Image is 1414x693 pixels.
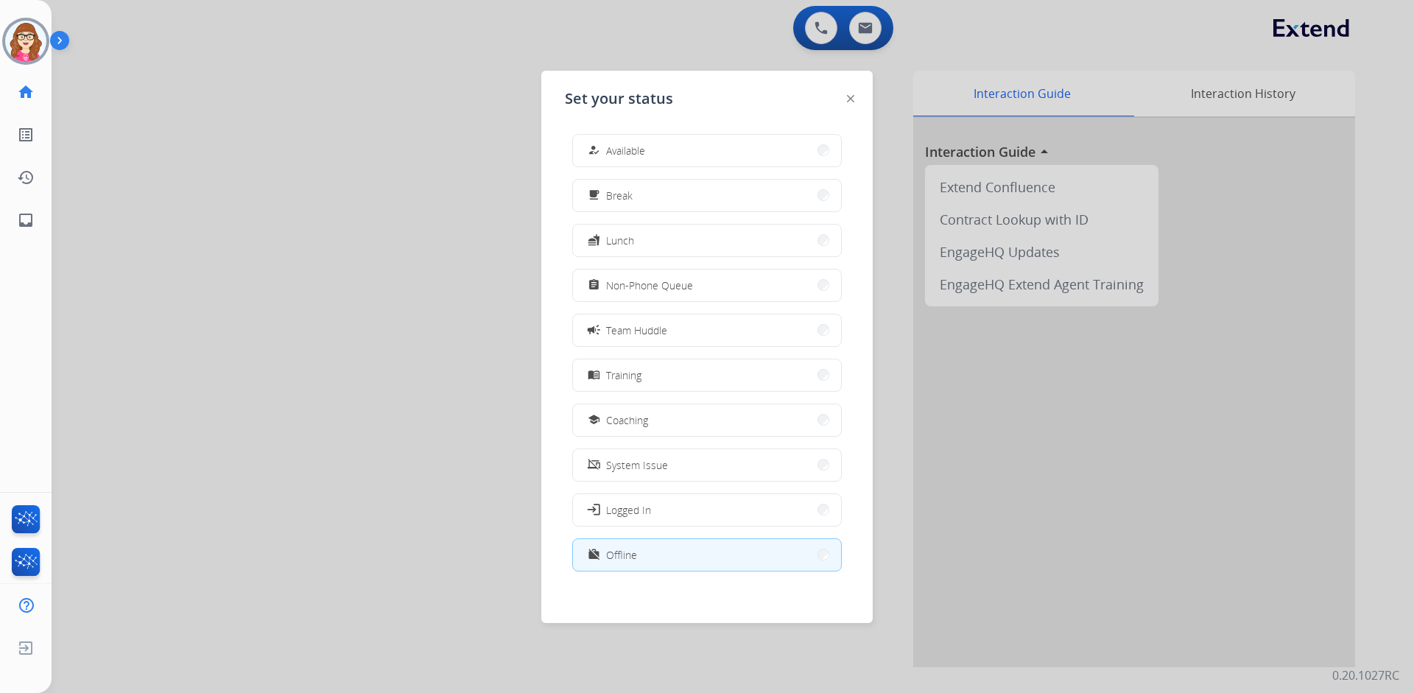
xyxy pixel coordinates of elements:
span: Coaching [606,412,648,428]
mat-icon: campaign [586,323,601,337]
mat-icon: list_alt [17,126,35,144]
img: avatar [5,21,46,62]
span: Offline [606,547,637,563]
mat-icon: history [17,169,35,186]
mat-icon: phonelink_off [588,459,600,471]
button: Training [573,359,841,391]
mat-icon: login [586,502,601,517]
button: Lunch [573,225,841,256]
mat-icon: free_breakfast [588,189,600,202]
span: Team Huddle [606,323,667,338]
span: Set your status [565,88,673,109]
button: Non-Phone Queue [573,270,841,301]
button: Break [573,180,841,211]
mat-icon: how_to_reg [588,144,600,157]
span: Break [606,188,633,203]
button: Available [573,135,841,166]
button: Offline [573,539,841,571]
mat-icon: school [588,414,600,426]
button: System Issue [573,449,841,481]
span: Logged In [606,502,651,518]
span: Lunch [606,233,634,248]
span: Training [606,367,641,383]
button: Coaching [573,404,841,436]
span: Non-Phone Queue [606,278,693,293]
span: System Issue [606,457,668,473]
img: close-button [847,95,854,102]
mat-icon: home [17,83,35,101]
mat-icon: work_off [588,549,600,561]
mat-icon: menu_book [588,369,600,381]
mat-icon: inbox [17,211,35,229]
mat-icon: assignment [588,279,600,292]
p: 0.20.1027RC [1332,666,1399,684]
span: Available [606,143,645,158]
mat-icon: fastfood [588,234,600,247]
button: Logged In [573,494,841,526]
button: Team Huddle [573,314,841,346]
